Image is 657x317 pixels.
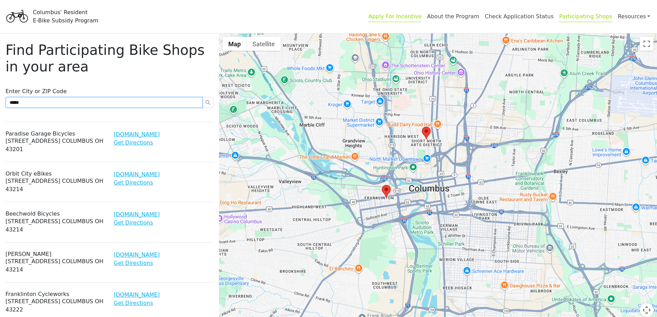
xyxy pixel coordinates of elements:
h6: Beechwold Bicycles [6,210,106,217]
button: Show satellite imagery [247,37,281,51]
a: Check Application Status [485,13,554,20]
a: [DOMAIN_NAME] [114,131,160,138]
p: [STREET_ADDRESS] Columbus OH 43214 [6,177,106,194]
a: Resources [618,10,650,23]
p: [STREET_ADDRESS] Columbus OH 43201 [6,137,106,153]
h6: [PERSON_NAME] [6,251,106,257]
img: Program logo [4,4,30,29]
h6: Paradise Garage Bicycles [6,130,106,137]
button: Show street map [222,37,247,51]
a: Get Directions [114,179,153,186]
a: About the Program [427,13,479,20]
button: Map camera controls [640,303,654,317]
a: Apply For Incentive [368,13,421,22]
p: [STREET_ADDRESS] Columbus OH 43214 [6,257,106,274]
h6: Franklinton Cycleworks [6,291,106,297]
h6: Orbit City eBikes [6,170,106,177]
p: Enter City or ZIP Code [6,87,213,96]
a: Participating Shops [559,13,612,22]
a: Get Directions [114,300,153,306]
span: search [205,100,211,105]
a: Get Directions [114,260,153,266]
p: [STREET_ADDRESS] Columbus OH 43222 [6,297,106,314]
a: [DOMAIN_NAME] [114,211,160,218]
p: [STREET_ADDRESS] Columbus OH 43214 [6,217,106,234]
a: Columbus' ResidentE-Bike Subsidy Program [4,12,98,20]
h1: Find Participating Bike Shops in your area [6,42,213,75]
a: [DOMAIN_NAME] [114,171,160,178]
div: Columbus' Resident E-Bike Subsidy Program [33,8,98,25]
a: Get Directions [114,139,153,146]
button: Toggle fullscreen view [640,37,654,51]
a: Get Directions [114,219,153,226]
a: [DOMAIN_NAME] [114,251,160,258]
a: [DOMAIN_NAME] [114,291,160,298]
